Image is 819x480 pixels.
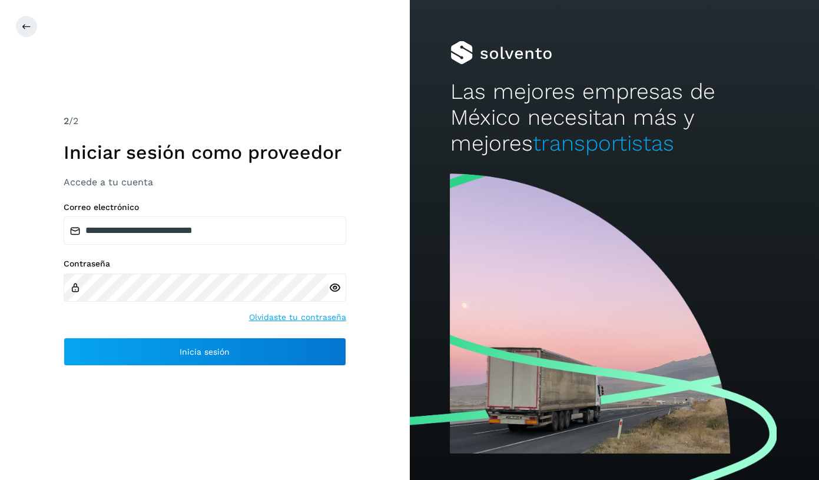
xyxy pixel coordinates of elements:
[180,348,230,356] span: Inicia sesión
[64,115,69,126] span: 2
[64,114,346,128] div: /2
[533,131,674,156] span: transportistas
[64,202,346,212] label: Correo electrónico
[64,259,346,269] label: Contraseña
[64,338,346,366] button: Inicia sesión
[249,311,346,324] a: Olvidaste tu contraseña
[64,141,346,164] h1: Iniciar sesión como proveedor
[64,176,346,188] h3: Accede a tu cuenta
[450,79,778,157] h2: Las mejores empresas de México necesitan más y mejores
